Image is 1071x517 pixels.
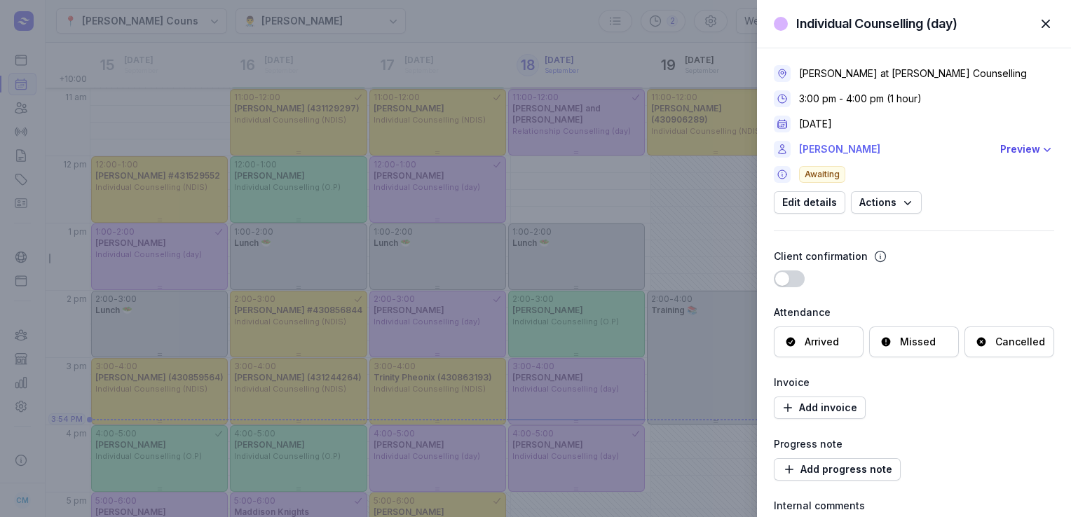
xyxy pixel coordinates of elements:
div: [PERSON_NAME] at [PERSON_NAME] Counselling [799,67,1027,81]
a: [PERSON_NAME] [799,141,992,158]
button: Edit details [774,191,845,214]
div: Attendance [774,304,1054,321]
button: Preview [1000,141,1054,158]
span: Actions [859,194,913,211]
div: 3:00 pm - 4:00 pm (1 hour) [799,92,922,106]
div: Arrived [805,335,839,349]
div: Missed [900,335,936,349]
div: Preview [1000,141,1040,158]
div: Progress note [774,436,1054,453]
span: Add progress note [782,461,892,478]
span: Add invoice [782,399,857,416]
div: Individual Counselling (day) [796,15,957,32]
div: [DATE] [799,117,832,131]
div: Client confirmation [774,248,868,265]
span: Edit details [782,194,837,211]
button: Actions [851,191,922,214]
div: Invoice [774,374,1054,391]
span: Awaiting [799,166,845,183]
div: Internal comments [774,497,1054,514]
div: Cancelled [995,335,1045,349]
